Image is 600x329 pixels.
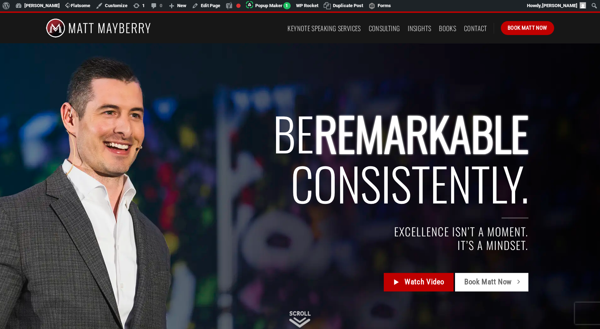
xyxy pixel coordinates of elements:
[283,2,291,9] span: 1
[289,311,311,328] img: Scroll Down
[103,239,528,252] h4: IT’S A MINDSET.
[287,22,361,35] a: Keynote Speaking Services
[408,22,431,35] a: Insights
[455,273,528,292] a: Book Matt Now
[464,276,512,288] span: Book Matt Now
[508,24,547,32] span: Book Matt Now
[291,149,528,217] span: Consistently.
[464,22,487,35] a: Contact
[501,21,554,35] a: Book Matt Now
[405,276,444,288] span: Watch Video
[384,273,454,292] a: Watch Video
[46,13,151,43] img: Matt Mayberry
[369,22,400,35] a: Consulting
[236,4,241,8] div: Focus keyphrase not set
[439,22,456,35] a: Books
[103,225,528,239] h4: EXCELLENCE ISN’T A MOMENT.
[314,99,528,167] span: REMARKABLE
[542,3,577,8] span: [PERSON_NAME]
[103,108,528,208] h2: BE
